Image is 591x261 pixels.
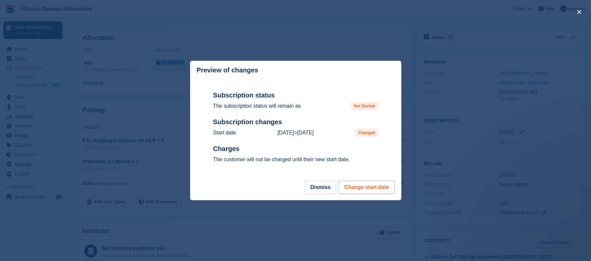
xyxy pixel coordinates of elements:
[213,91,378,99] h2: Subscription status
[213,102,301,110] p: The subscription status will remain as
[339,181,394,194] button: Change start date
[277,130,294,135] time: 2025-09-25 00:00:00 UTC
[213,156,378,164] p: The customer will not be charged until their new start date.
[277,129,313,137] p: >
[351,102,378,110] span: Not Started
[213,129,236,137] p: Start date
[197,66,258,74] p: Preview of changes
[297,130,313,135] time: 2025-09-30 23:00:00 UTC
[305,181,336,194] button: Dismiss
[213,145,378,153] h2: Charges
[213,118,378,126] h2: Subscription changes
[574,7,584,17] button: close
[355,129,378,137] span: Changed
